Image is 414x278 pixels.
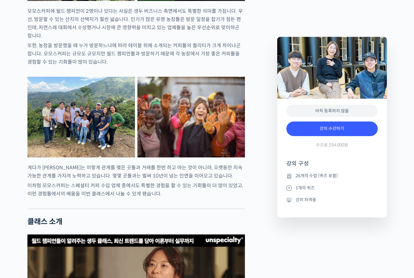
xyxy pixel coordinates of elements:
[316,142,348,148] span: 수강료 254,000원
[286,196,378,203] li: 강의 자격증
[94,202,101,207] span: 설정
[27,181,245,198] p: 이처럼 모모스커피는 스페셜티 커피 수입 업체 중에서도 특별한 경험을 할 수 있는 기회들이 더 많이 있었고, 이런 경험들에서의 배움을 이번 클래스에서 나눌 수 있게 됐습니다.
[286,160,378,172] h4: 강의 구성
[27,7,245,40] p: 모모스커피에 월드 챔피언이 2명이나 있다는 사실은 생두 비즈니스 측면에서도 특별한 의미를 가집니다. 우선, 방문할 수 있는 산지의 선택지가 훨씬 넓습니다. 인기가 많은 유명 ...
[79,193,117,208] a: 설정
[40,193,79,208] a: 대화
[27,217,62,226] strong: 클래스 소개
[286,172,378,180] li: 26개의 수업 (퀴즈 포함)
[2,193,40,208] a: 홈
[56,202,63,207] span: 대화
[286,184,378,192] li: 1개의 퀴즈
[19,202,23,207] span: 홈
[27,164,245,180] p: 게다가 [PERSON_NAME]는 이렇게 관계를 맺은 곳들과 거래를 한번 하고 마는 것이 아니라, 오랫동안 지속 가능한 관계를 가지려 노력하고 있습니다. 몇몇 곳들과는 벌써 ...
[286,121,378,136] a: 강의 수강하기
[27,41,245,66] p: 또한, 농장을 방문했을 때 누가 방문하느냐에 따라 테이블 위에 소개되는 커피들의 퀄리티가 크게 차이나곤 합니다. 모모스커피는 규모도 규모지만 월드 챔피언들과 방문하기 때문에 ...
[286,105,378,117] div: 아직 등록하지 않음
